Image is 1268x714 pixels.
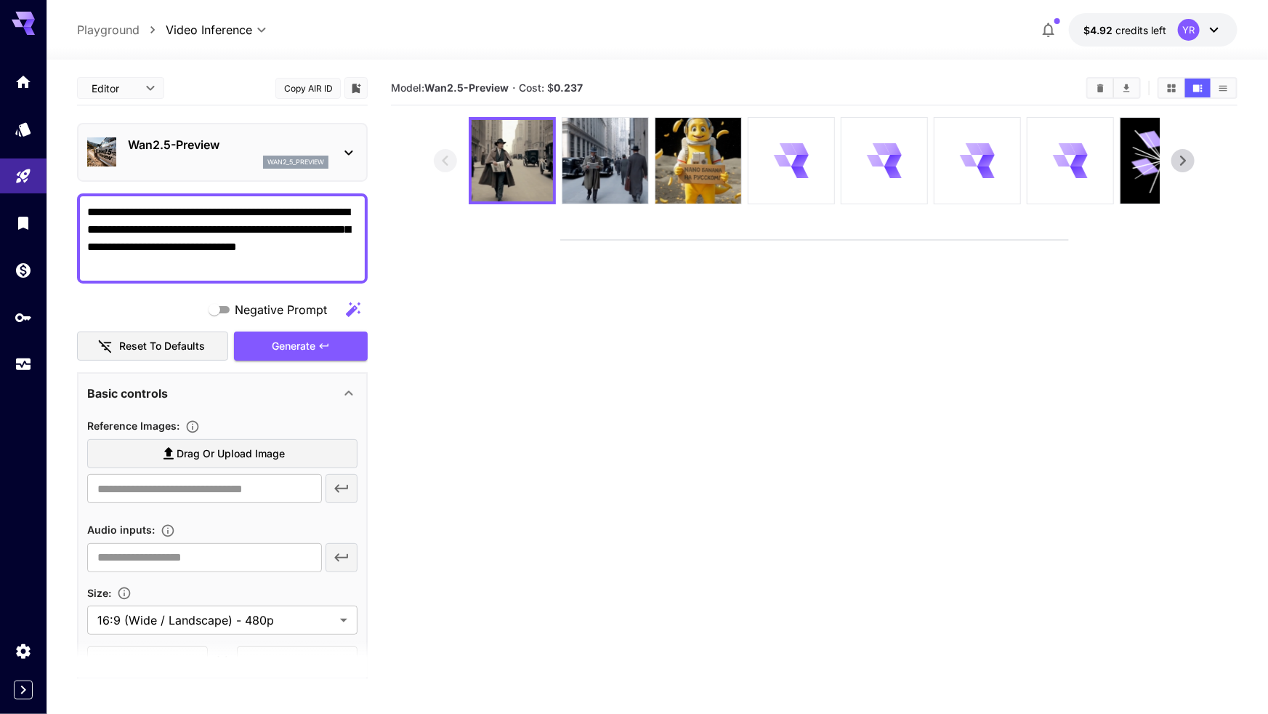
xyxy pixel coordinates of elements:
[87,524,155,536] span: Audio inputs :
[1088,79,1113,97] button: Clear All
[562,118,648,204] img: DV6s7IfOGRrmAAAAAElFTkSuQmCC
[92,81,137,96] span: Editor
[350,79,363,97] button: Add to library
[128,136,328,153] p: Wan2.5-Preview
[1211,79,1236,97] button: Show media in list view
[391,81,509,94] span: Model:
[77,21,140,39] a: Playground
[1083,24,1115,36] span: $4.92
[97,611,334,629] span: 16:9 (Wide / Landscape) - 480p
[77,21,166,39] nav: breadcrumb
[14,681,33,699] button: Expand sidebar
[15,167,32,185] div: Playground
[655,118,741,204] img: AolSruMj9zgAAAAASUVORK5CYII=
[1114,79,1139,97] button: Download All
[177,445,286,463] span: Drag or upload image
[15,120,32,138] div: Models
[15,73,32,91] div: Home
[1185,79,1211,97] button: Show media in video view
[1086,77,1141,99] div: Clear AllDownload All
[267,157,324,167] p: wan2_5_preview
[275,78,341,99] button: Copy AIR ID
[77,332,228,361] button: Reset to defaults
[234,332,368,361] button: Generate
[111,586,137,601] button: Adjust the dimensions of the generated image by specifying its width and height in pixels, or sel...
[554,81,583,94] b: 0.237
[272,337,315,356] span: Generate
[87,130,358,175] div: Wan2.5-Previewwan2_5_preview
[155,524,181,538] button: Upload an audio file. Supported formats: .mp3, .wav, .flac, .aac, .ogg, .m4a, .wma
[87,376,358,411] div: Basic controls
[512,79,516,97] p: ·
[166,21,252,39] span: Video Inference
[1069,13,1237,47] button: $4.9199YR
[1115,24,1166,36] span: credits left
[472,120,553,201] img: vFOrrHr0zAAAAAElFTkSuQmCC
[1159,79,1184,97] button: Show media in grid view
[1178,19,1200,41] div: YR
[87,385,168,402] p: Basic controls
[15,214,32,232] div: Library
[15,261,32,279] div: Wallet
[15,642,32,660] div: Settings
[15,356,32,374] div: Usage
[87,439,358,469] label: Drag or upload image
[520,81,583,94] span: Cost: $
[1083,23,1166,38] div: $4.9199
[1158,77,1237,99] div: Show media in grid viewShow media in video viewShow media in list view
[87,420,179,432] span: Reference Images :
[179,420,206,434] button: Upload a reference image to guide the result. Supported formats: MP4, WEBM and MOV.
[15,308,32,326] div: API Keys
[235,301,327,318] span: Negative Prompt
[87,587,111,599] span: Size :
[424,81,509,94] b: Wan2.5-Preview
